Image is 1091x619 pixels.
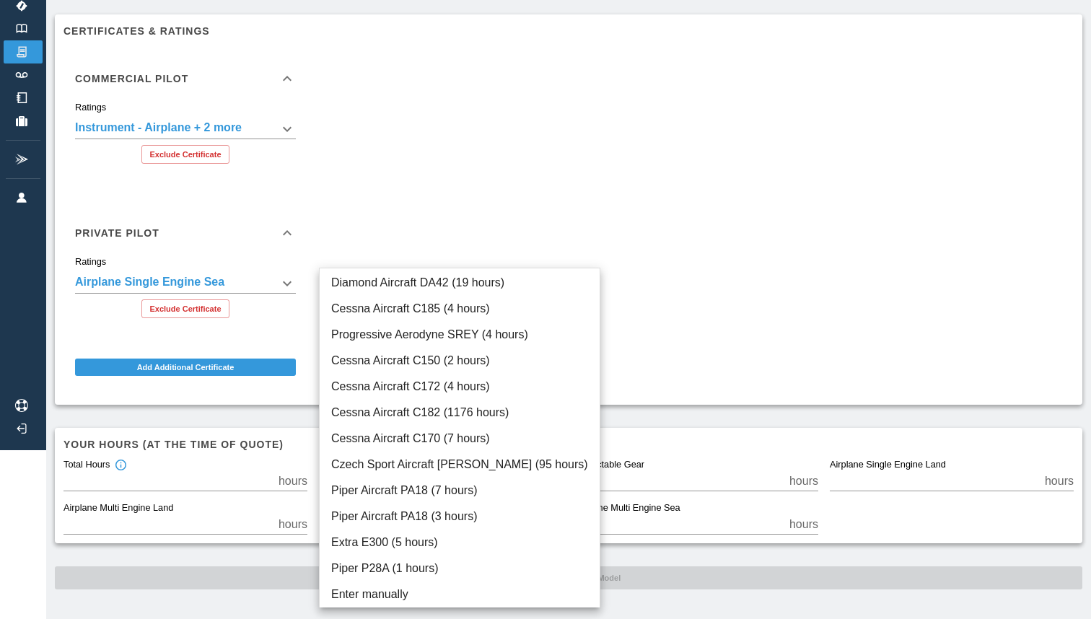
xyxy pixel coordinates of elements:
[320,530,600,556] li: Extra E300 (5 hours)
[320,270,600,296] li: Diamond Aircraft DA42 (19 hours)
[320,426,600,452] li: Cessna Aircraft C170 (7 hours)
[320,400,600,426] li: Cessna Aircraft C182 (1176 hours)
[320,322,600,348] li: Progressive Aerodyne SREY (4 hours)
[320,348,600,374] li: Cessna Aircraft C150 (2 hours)
[320,374,600,400] li: Cessna Aircraft C172 (4 hours)
[320,478,600,504] li: Piper Aircraft PA18 (7 hours)
[320,556,600,581] li: Piper P28A (1 hours)
[320,296,600,322] li: Cessna Aircraft C185 (4 hours)
[320,452,600,478] li: Czech Sport Aircraft [PERSON_NAME] (95 hours)
[320,581,600,607] li: Enter manually
[320,504,600,530] li: Piper Aircraft PA18 (3 hours)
